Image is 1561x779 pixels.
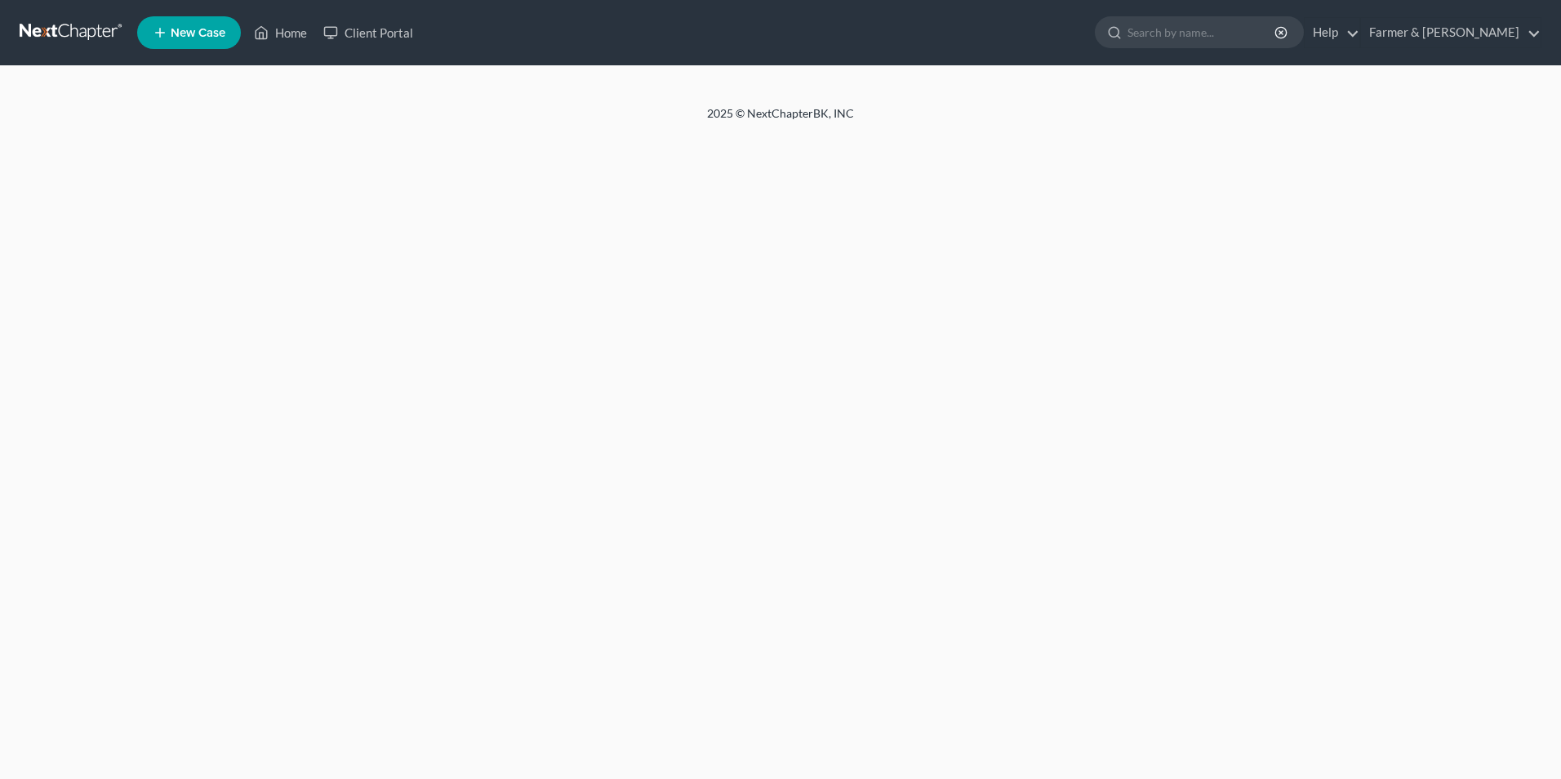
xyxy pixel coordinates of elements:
[315,105,1246,135] div: 2025 © NextChapterBK, INC
[315,18,421,47] a: Client Portal
[1305,18,1359,47] a: Help
[1127,17,1277,47] input: Search by name...
[171,27,225,39] span: New Case
[246,18,315,47] a: Home
[1361,18,1541,47] a: Farmer & [PERSON_NAME]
